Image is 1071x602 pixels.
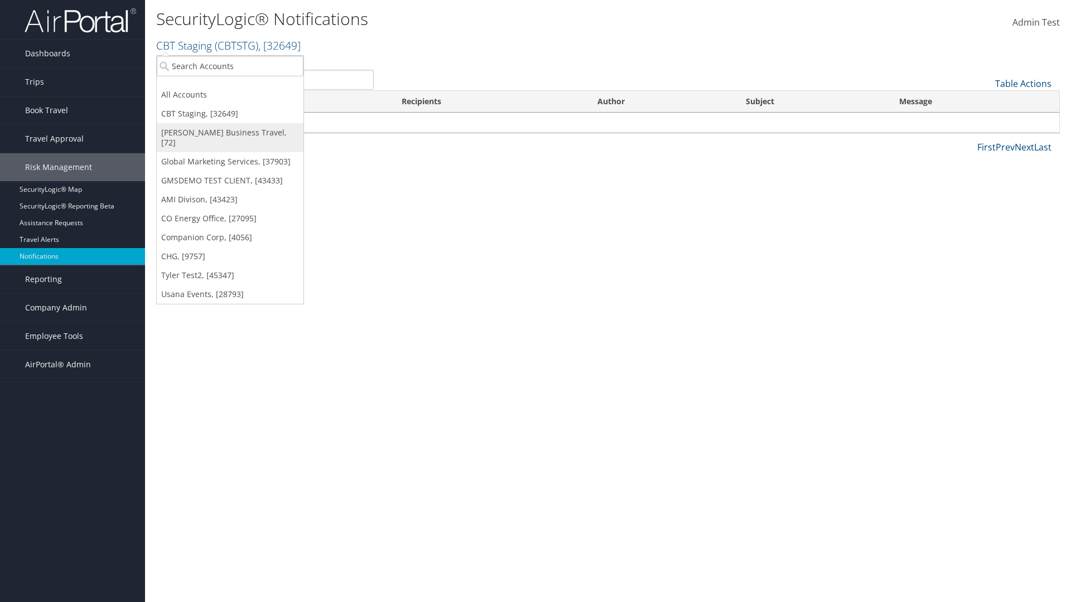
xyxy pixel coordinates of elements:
[157,266,303,285] a: Tyler Test2, [45347]
[392,91,587,113] th: Recipients: activate to sort column ascending
[157,85,303,104] a: All Accounts
[1015,141,1034,153] a: Next
[157,190,303,209] a: AMI Divison, [43423]
[157,247,303,266] a: CHG, [9757]
[25,265,62,293] span: Reporting
[157,171,303,190] a: GMSDEMO TEST CLIENT, [43433]
[157,123,303,152] a: [PERSON_NAME] Business Travel, [72]
[157,209,303,228] a: CO Energy Office, [27095]
[1012,16,1060,28] span: Admin Test
[157,228,303,247] a: Companion Corp, [4056]
[156,7,759,31] h1: SecurityLogic® Notifications
[1034,141,1051,153] a: Last
[25,40,70,67] span: Dashboards
[587,91,736,113] th: Author: activate to sort column ascending
[889,91,1059,113] th: Message: activate to sort column ascending
[157,56,303,76] input: Search Accounts
[25,125,84,153] span: Travel Approval
[25,322,83,350] span: Employee Tools
[25,153,92,181] span: Risk Management
[215,38,258,53] span: ( CBTSTG )
[25,96,68,124] span: Book Travel
[258,38,301,53] span: , [ 32649 ]
[157,285,303,304] a: Usana Events, [28793]
[157,113,1059,133] td: No data available in table
[995,77,1051,90] a: Table Actions
[977,141,996,153] a: First
[25,68,44,96] span: Trips
[157,104,303,123] a: CBT Staging, [32649]
[1012,6,1060,40] a: Admin Test
[156,38,301,53] a: CBT Staging
[25,294,87,322] span: Company Admin
[25,7,136,33] img: airportal-logo.png
[996,141,1015,153] a: Prev
[736,91,889,113] th: Subject: activate to sort column ascending
[157,152,303,171] a: Global Marketing Services, [37903]
[25,351,91,378] span: AirPortal® Admin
